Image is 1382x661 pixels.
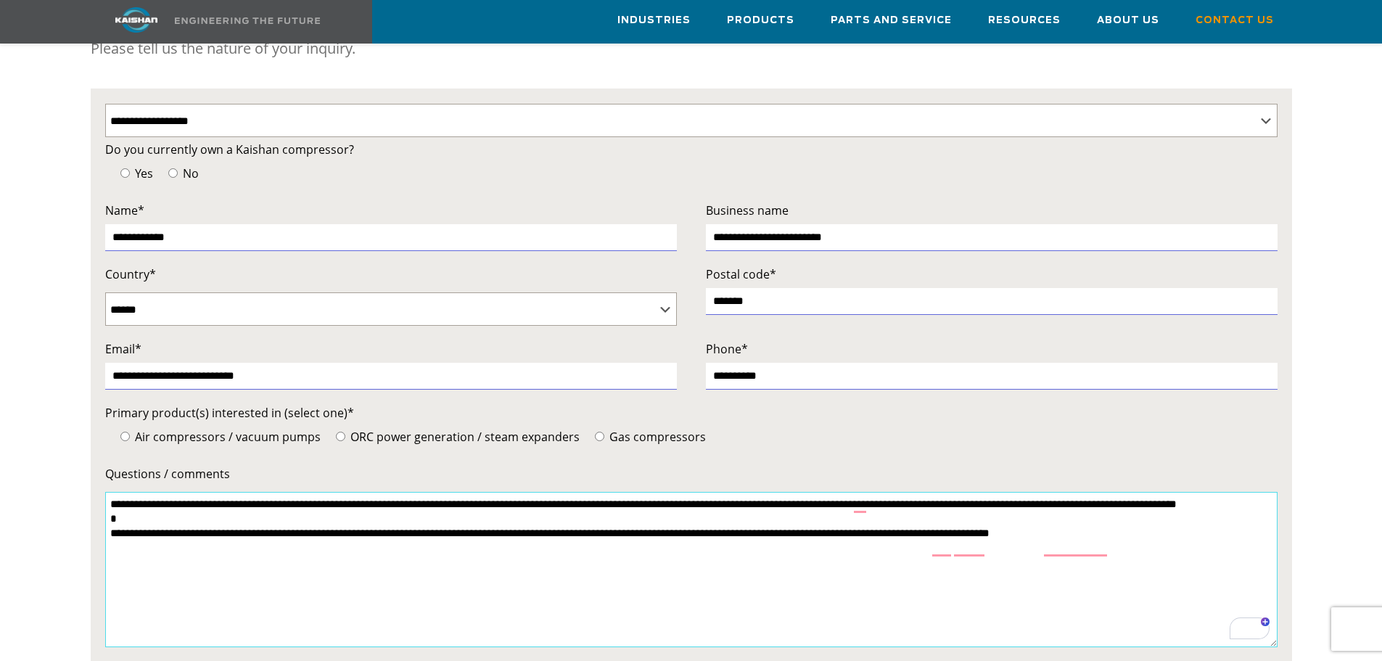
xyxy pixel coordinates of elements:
[706,264,1278,284] label: Postal code*
[706,200,1278,221] label: Business name
[105,200,677,221] label: Name*
[727,12,794,29] span: Products
[727,1,794,40] a: Products
[105,492,1278,647] textarea: To enrich screen reader interactions, please activate Accessibility in Grammarly extension settings
[105,403,1278,423] label: Primary product(s) interested in (select one)*
[175,17,320,24] img: Engineering the future
[105,139,1278,160] label: Do you currently own a Kaishan compressor?
[132,429,321,445] span: Air compressors / vacuum pumps
[706,339,1278,359] label: Phone*
[105,339,677,359] label: Email*
[1196,12,1274,29] span: Contact Us
[336,432,345,441] input: ORC power generation / steam expanders
[831,1,952,40] a: Parts and Service
[617,12,691,29] span: Industries
[168,168,178,178] input: No
[105,264,677,284] label: Country*
[82,7,191,33] img: kaishan logo
[1196,1,1274,40] a: Contact Us
[1097,12,1159,29] span: About Us
[1097,1,1159,40] a: About Us
[617,1,691,40] a: Industries
[91,34,1292,63] p: Please tell us the nature of your inquiry.
[120,432,130,441] input: Air compressors / vacuum pumps
[347,429,580,445] span: ORC power generation / steam expanders
[105,464,1278,484] label: Questions / comments
[831,12,952,29] span: Parts and Service
[595,432,604,441] input: Gas compressors
[606,429,706,445] span: Gas compressors
[180,165,199,181] span: No
[988,1,1061,40] a: Resources
[132,165,153,181] span: Yes
[120,168,130,178] input: Yes
[988,12,1061,29] span: Resources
